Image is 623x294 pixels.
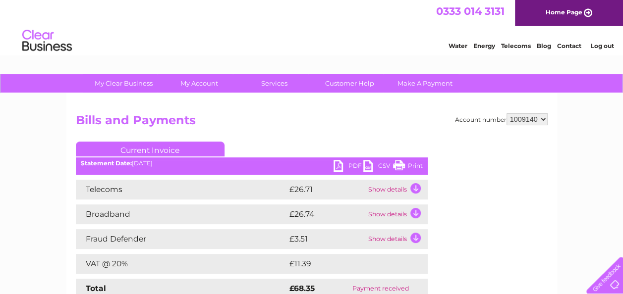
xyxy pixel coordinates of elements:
td: Broadband [76,204,287,224]
div: [DATE] [76,160,428,167]
a: Water [449,42,467,49]
td: Fraud Defender [76,229,287,249]
div: Account number [455,113,548,125]
td: Show details [366,204,428,224]
a: My Clear Business [83,74,165,93]
a: Services [233,74,315,93]
h2: Bills and Payments [76,113,548,132]
a: Energy [473,42,495,49]
a: Log out [590,42,614,49]
a: Contact [557,42,581,49]
a: CSV [363,160,393,174]
a: Blog [537,42,551,49]
td: £26.71 [287,180,366,199]
a: Print [393,160,423,174]
td: Telecoms [76,180,287,199]
a: My Account [158,74,240,93]
td: Show details [366,229,428,249]
img: logo.png [22,26,72,56]
td: £3.51 [287,229,366,249]
a: PDF [334,160,363,174]
td: Show details [366,180,428,199]
a: 0333 014 3131 [436,5,505,17]
a: Telecoms [501,42,531,49]
strong: Total [86,284,106,293]
div: Clear Business is a trading name of Verastar Limited (registered in [GEOGRAPHIC_DATA] No. 3667643... [78,5,546,48]
a: Make A Payment [384,74,466,93]
td: VAT @ 20% [76,254,287,274]
td: £26.74 [287,204,366,224]
td: £11.39 [287,254,406,274]
a: Customer Help [309,74,391,93]
b: Statement Date: [81,159,132,167]
a: Current Invoice [76,142,225,156]
strong: £68.35 [289,284,315,293]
